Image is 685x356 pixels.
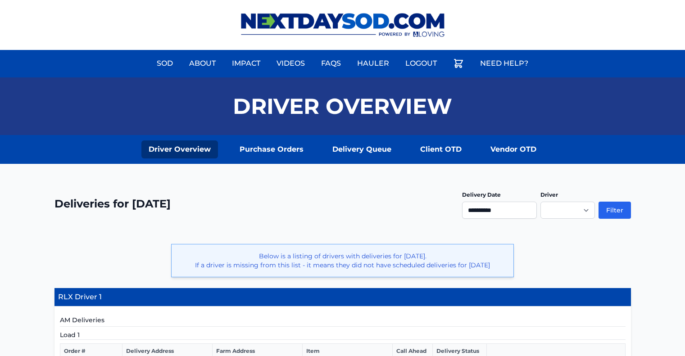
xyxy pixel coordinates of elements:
a: Purchase Orders [232,140,311,158]
a: Hauler [352,53,395,74]
a: FAQs [316,53,346,74]
a: Client OTD [413,140,469,158]
a: Driver Overview [141,140,218,158]
h5: Load 1 [60,330,626,340]
a: Vendor OTD [483,140,544,158]
label: Driver [540,191,558,198]
a: Logout [400,53,442,74]
a: Sod [151,53,178,74]
button: Filter [599,202,631,219]
a: Need Help? [475,53,534,74]
a: Videos [271,53,310,74]
label: Delivery Date [462,191,501,198]
a: About [184,53,221,74]
h4: RLX Driver 1 [54,288,631,306]
p: Below is a listing of drivers with deliveries for [DATE]. If a driver is missing from this list -... [179,252,506,270]
h5: AM Deliveries [60,315,626,327]
h2: Deliveries for [DATE] [54,197,171,211]
h1: Driver Overview [233,95,452,117]
a: Impact [227,53,266,74]
a: Delivery Queue [325,140,399,158]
